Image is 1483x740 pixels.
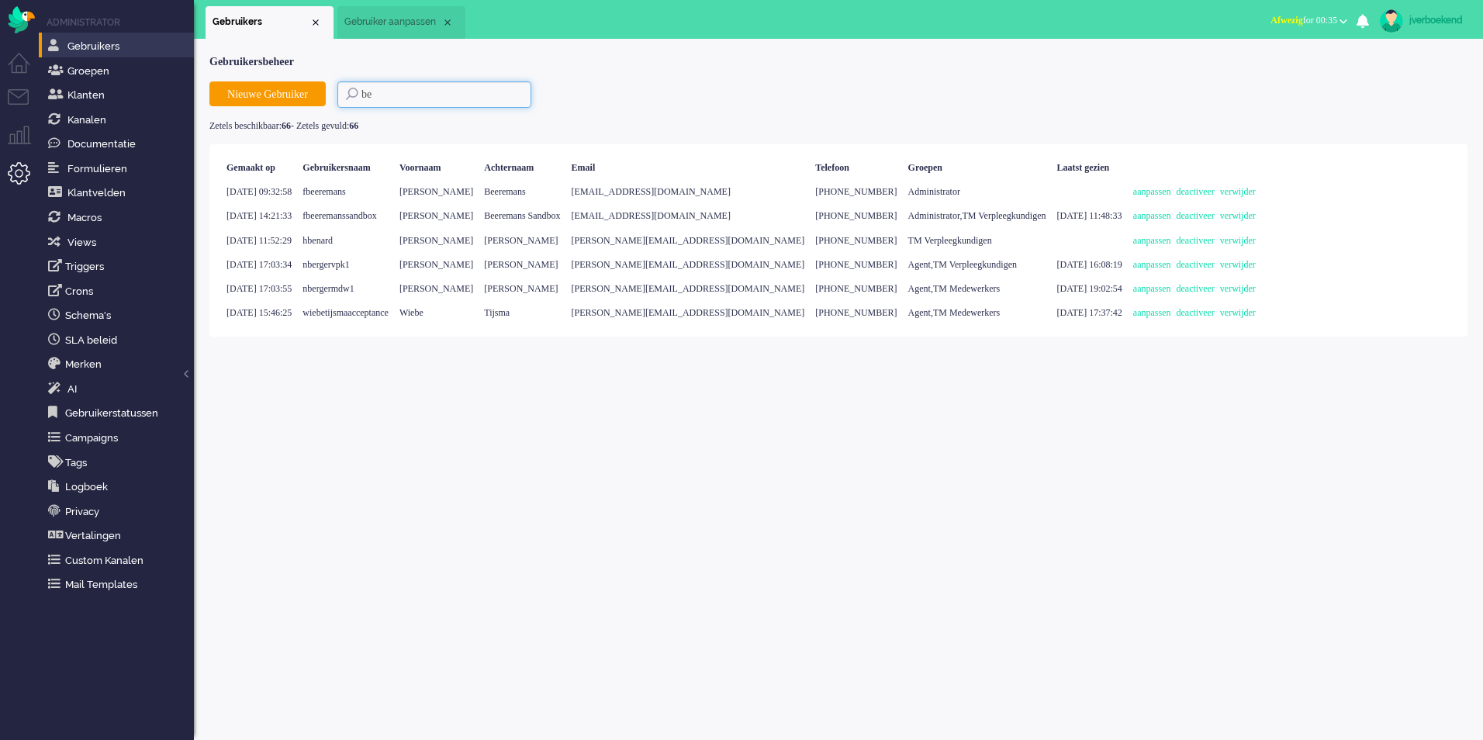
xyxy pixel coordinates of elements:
span: [PHONE_NUMBER] [815,186,897,197]
div: Zetels beschikbaar: - Zetels gevuld: [209,119,358,144]
button: Afwezigfor 00:35 [1261,9,1357,32]
a: aanpassen [1133,235,1177,246]
a: deactiveer [1177,307,1220,318]
div: Close tab [309,16,322,29]
span: Gebruikers [67,40,119,52]
div: [DATE] 19:02:54 [1057,282,1122,296]
img: avatar [1380,9,1403,33]
li: Administrator [47,16,194,29]
a: Klantvelden [45,184,194,201]
span: Wiebe [399,307,423,318]
a: Gebruikers [45,37,194,54]
div: Voornaam [394,156,479,180]
span: [PERSON_NAME][EMAIL_ADDRESS][DOMAIN_NAME] [572,307,805,318]
span: wiebetijsmaacceptance [302,307,389,318]
a: verwijder [1220,259,1261,270]
span: [PERSON_NAME] [484,259,558,270]
span: [PHONE_NUMBER] [815,259,897,270]
span: [PHONE_NUMBER] [815,235,897,246]
a: Ai [45,380,194,397]
span: [PERSON_NAME] [399,259,473,270]
div: [DATE] 15:46:25 [226,306,292,320]
a: Macros [45,209,194,226]
span: [EMAIL_ADDRESS][DOMAIN_NAME] [572,210,731,221]
li: Tickets menu [8,89,43,124]
span: Kanalen [67,114,106,126]
a: Kanalen [45,111,194,128]
span: Agent,TM Medewerkers [908,307,1001,318]
span: [PERSON_NAME] [399,283,473,294]
div: [DATE] 14:21:33 [226,209,292,223]
li: Supervisor menu [8,126,43,161]
span: nbergermdw1 [302,283,354,294]
div: Gemaakt op [221,156,297,180]
a: Merken [45,355,194,372]
span: fbeeremans [302,186,345,197]
a: aanpassen [1133,186,1177,197]
a: Privacy [45,503,194,520]
span: hbenard [302,235,333,246]
span: [EMAIL_ADDRESS][DOMAIN_NAME] [572,186,731,197]
span: [PHONE_NUMBER] [815,307,897,318]
a: Campaigns [45,429,194,446]
div: Achternaam [479,156,565,180]
span: [PERSON_NAME] [484,283,558,294]
div: Gebruikersbeheer [209,54,1467,70]
span: Administrator [908,186,960,197]
a: deactiveer [1177,210,1220,221]
span: [PHONE_NUMBER] [815,210,897,221]
span: [PERSON_NAME] [399,186,473,197]
span: [PERSON_NAME] [399,210,473,221]
img: flow_omnibird.svg [8,6,35,33]
span: Views [67,237,96,248]
a: SLA beleid [45,331,194,348]
a: Documentatie [45,135,194,152]
span: [PERSON_NAME][EMAIL_ADDRESS][DOMAIN_NAME] [572,259,805,270]
a: deactiveer [1177,186,1220,197]
span: [PHONE_NUMBER] [815,283,897,294]
a: aanpassen [1133,283,1177,294]
li: Afwezigfor 00:35 [1261,5,1357,39]
a: Triggers [45,258,194,275]
span: for 00:35 [1270,15,1337,26]
li: Dashboard menu [8,53,43,88]
a: verwijder [1220,307,1261,318]
input: Zoeken [337,81,531,108]
div: [DATE] 17:37:42 [1057,306,1122,320]
span: Gebruiker aanpassen [344,16,441,29]
a: Mail Templates [45,576,194,593]
span: Documentatie [67,138,136,150]
div: Close tab [441,16,454,29]
div: jverboekend [1409,12,1467,28]
span: Administrator,TM Verpleegkundigen [908,210,1046,221]
a: deactiveer [1177,259,1220,270]
span: Formulieren [67,163,127,175]
div: [DATE] 09:32:58 [226,185,292,199]
span: [PERSON_NAME] [399,235,473,246]
span: Beeremans Sandbox [484,210,560,221]
span: Klantvelden [67,187,126,199]
span: Macros [67,212,102,223]
span: Tijsma [484,307,510,318]
a: Logboek [45,478,194,495]
a: Vertalingen [45,527,194,544]
a: Schema's [45,306,194,323]
div: [DATE] 17:03:34 [226,258,292,271]
span: [PERSON_NAME][EMAIL_ADDRESS][DOMAIN_NAME] [572,235,805,246]
li: 68 [337,6,465,39]
a: deactiveer [1177,283,1220,294]
div: [DATE] 17:03:55 [226,282,292,296]
a: Gebruikerstatussen [45,404,194,421]
a: Groepen [45,62,194,79]
span: Afwezig [1270,15,1302,26]
a: Omnidesk [8,10,35,22]
a: verwijder [1220,235,1261,246]
div: [DATE] 16:08:19 [1057,258,1122,271]
a: Views [45,233,194,251]
a: Formulieren [45,160,194,177]
span: Agent,TM Verpleegkundigen [908,259,1017,270]
div: Gebruikersnaam [297,156,394,180]
a: Custom Kanalen [45,552,194,569]
a: verwijder [1220,283,1261,294]
span: [PERSON_NAME] [484,235,558,246]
